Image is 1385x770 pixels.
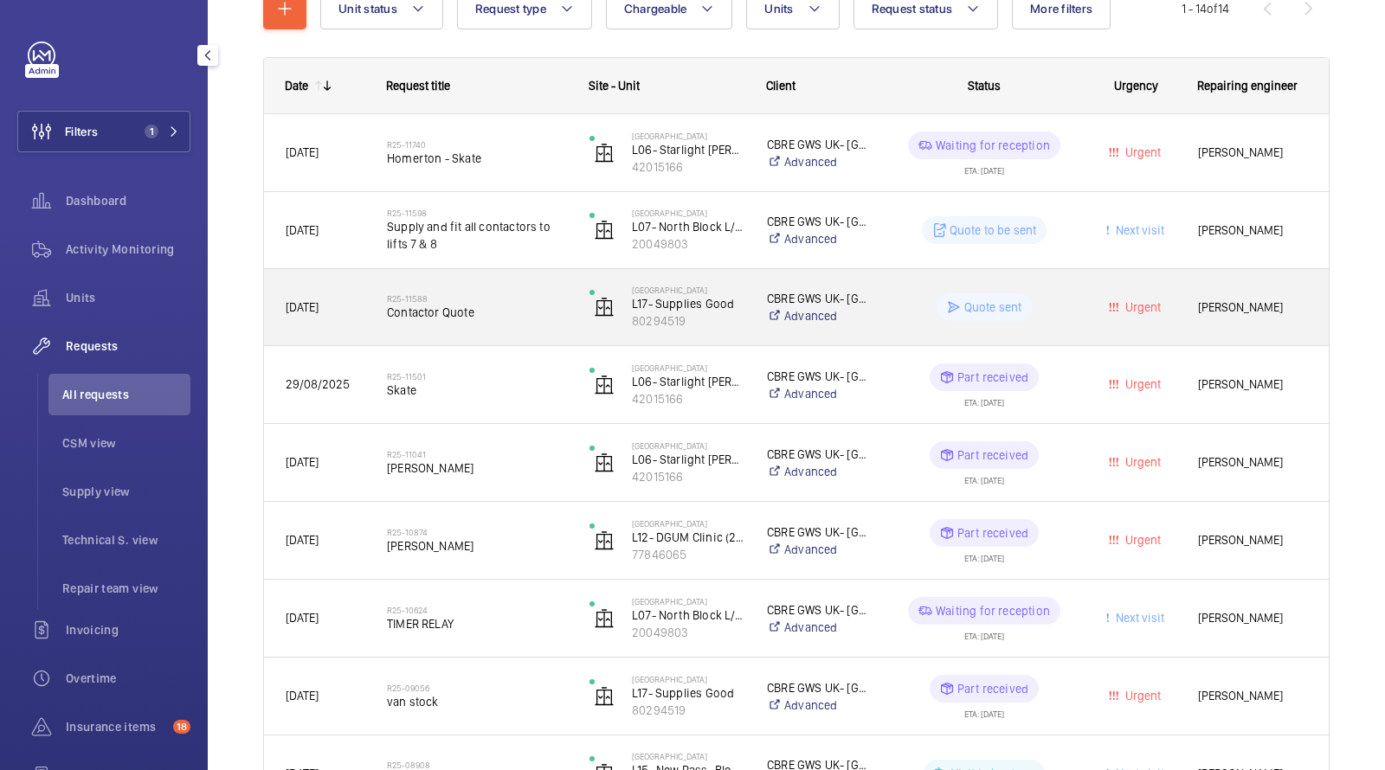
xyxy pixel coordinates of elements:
[767,290,872,307] p: CBRE GWS UK- [GEOGRAPHIC_DATA] (Critical)
[1030,2,1092,16] span: More filters
[767,213,872,230] p: CBRE GWS UK- [GEOGRAPHIC_DATA] (Critical)
[475,2,546,16] span: Request type
[286,145,319,159] span: [DATE]
[632,390,744,407] p: 42015166
[767,541,872,558] a: Advanced
[1122,145,1161,159] span: Urgent
[767,136,872,153] p: CBRE GWS UK- [GEOGRAPHIC_DATA] (Critical)
[594,686,615,707] img: elevator.svg
[964,469,1004,484] div: ETA: [DATE]
[964,159,1004,175] div: ETA: [DATE]
[632,373,744,390] p: L06- Starlight [PERSON_NAME] (2FLR)
[66,621,190,638] span: Invoicing
[387,150,567,167] span: Homerton - Skate
[632,295,744,312] p: L17- Supplies Good
[964,703,1004,718] div: ETA: [DATE]
[632,546,744,563] p: 77846065
[1198,375,1307,395] span: [PERSON_NAME]
[1198,686,1307,706] span: [PERSON_NAME]
[66,718,166,735] span: Insurance items
[767,385,872,402] a: Advanced
[62,580,190,597] span: Repair team view
[957,446,1028,464] p: Part received
[589,79,640,93] span: Site - Unit
[957,680,1028,697] p: Part received
[66,289,190,306] span: Units
[1182,3,1229,15] span: 1 - 14 14
[1122,689,1161,703] span: Urgent
[387,218,567,253] span: Supply and fit all contactors to lifts 7 & 8
[1114,79,1158,93] span: Urgency
[286,455,319,469] span: [DATE]
[1198,298,1307,318] span: [PERSON_NAME]
[632,363,744,373] p: [GEOGRAPHIC_DATA]
[1207,2,1218,16] span: of
[387,693,567,710] span: van stock
[594,530,615,551] img: elevator.svg
[594,143,615,164] img: elevator.svg
[17,111,190,152] button: Filters1
[767,619,872,636] a: Advanced
[285,79,308,93] div: Date
[632,235,744,253] p: 20049803
[1112,611,1164,625] span: Next visit
[66,241,190,258] span: Activity Monitoring
[964,298,1022,316] p: Quote sent
[767,523,872,541] p: CBRE GWS UK- [GEOGRAPHIC_DATA] (Critical)
[387,293,567,304] h2: R25-11588
[957,369,1028,386] p: Part received
[66,670,190,687] span: Overtime
[767,230,872,247] a: Advanced
[632,518,744,529] p: [GEOGRAPHIC_DATA]
[594,220,615,241] img: elevator.svg
[387,449,567,459] h2: R25-11041
[387,382,567,399] span: Skate
[387,208,567,218] h2: R25-11598
[1122,533,1161,547] span: Urgent
[632,141,744,158] p: L06- Starlight [PERSON_NAME] (2FLR)
[66,337,190,355] span: Requests
[66,192,190,209] span: Dashboard
[632,451,744,468] p: L06- Starlight [PERSON_NAME] (2FLR)
[1198,608,1307,628] span: [PERSON_NAME]
[387,760,567,770] h2: R25-08908
[594,297,615,318] img: elevator.svg
[968,79,1001,93] span: Status
[767,153,872,170] a: Advanced
[145,125,158,138] span: 1
[767,679,872,696] p: CBRE GWS UK- [GEOGRAPHIC_DATA] (Critical)
[1197,79,1298,93] span: Repairing engineer
[1198,143,1307,163] span: [PERSON_NAME]
[767,601,872,619] p: CBRE GWS UK- [GEOGRAPHIC_DATA] (Critical)
[594,375,615,395] img: elevator.svg
[767,368,872,385] p: CBRE GWS UK- [GEOGRAPHIC_DATA] (Critical)
[387,304,567,321] span: Contactor Quote
[387,615,567,632] span: TIMER RELAY
[65,123,98,140] span: Filters
[286,300,319,314] span: [DATE]
[632,440,744,451] p: [GEOGRAPHIC_DATA]
[1198,221,1307,241] span: [PERSON_NAME]
[1198,530,1307,550] span: [PERSON_NAME]
[62,386,190,403] span: All requests
[338,2,397,16] span: Unit status
[387,605,567,615] h2: R25-10624
[62,531,190,549] span: Technical S. view
[286,611,319,625] span: [DATE]
[632,751,744,761] p: [GEOGRAPHIC_DATA]
[764,2,793,16] span: Units
[872,2,953,16] span: Request status
[632,596,744,606] p: [GEOGRAPHIC_DATA]
[632,606,744,624] p: L07- North Block L/H (2FLR)
[387,537,567,555] span: [PERSON_NAME]
[632,529,744,546] p: L12- DGUM Clinic (2FLR)
[767,463,872,480] a: Advanced
[1122,455,1161,469] span: Urgent
[62,434,190,452] span: CSM view
[624,2,687,16] span: Chargeable
[173,720,190,734] span: 18
[387,683,567,693] h2: R25-09056
[1198,452,1307,472] span: [PERSON_NAME]
[286,377,350,391] span: 29/08/2025
[632,312,744,330] p: 80294519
